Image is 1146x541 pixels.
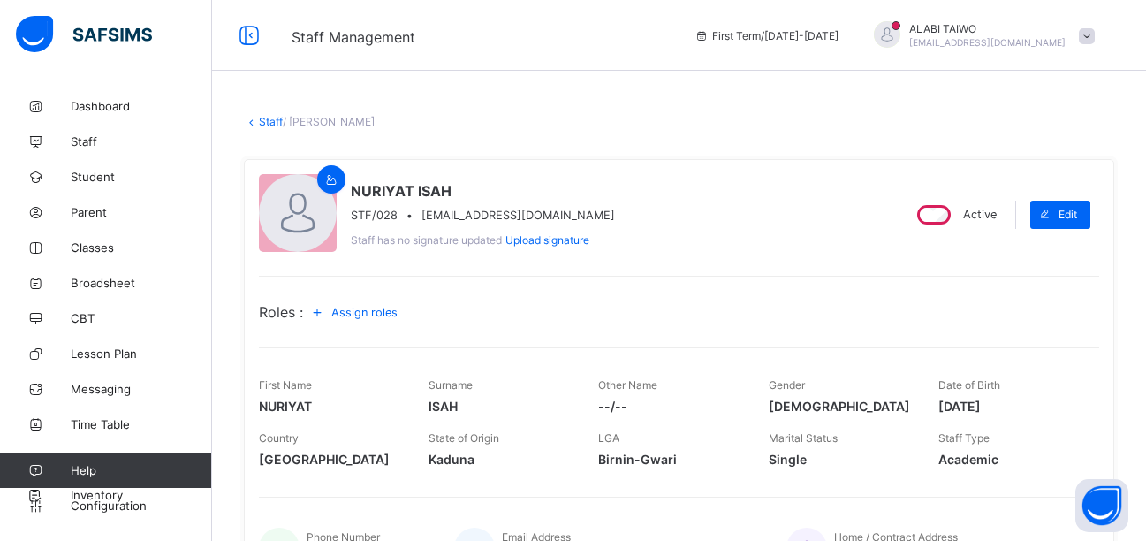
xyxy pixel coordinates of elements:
[429,378,473,392] span: Surname
[71,205,212,219] span: Parent
[856,21,1104,50] div: ALABITAIWO
[598,378,657,392] span: Other Name
[1075,479,1128,532] button: Open asap
[71,499,211,513] span: Configuration
[909,37,1066,48] span: [EMAIL_ADDRESS][DOMAIN_NAME]
[71,311,212,325] span: CBT
[909,22,1066,35] span: ALABI TAIWO
[71,382,212,396] span: Messaging
[71,276,212,290] span: Broadsheet
[292,28,415,46] span: Staff Management
[16,16,152,53] img: safsims
[429,452,572,467] span: Kaduna
[769,431,838,445] span: Marital Status
[694,29,839,42] span: session/term information
[505,233,589,247] span: Upload signature
[259,378,312,392] span: First Name
[429,431,499,445] span: State of Origin
[429,399,572,414] span: ISAH
[938,431,990,445] span: Staff Type
[259,399,402,414] span: NURIYAT
[598,431,619,445] span: LGA
[351,209,398,222] span: STF/028
[259,115,283,128] a: Staff
[71,134,212,149] span: Staff
[351,209,615,222] div: •
[71,170,212,184] span: Student
[351,233,502,247] span: Staff has no signature updated
[71,463,211,477] span: Help
[259,452,402,467] span: [GEOGRAPHIC_DATA]
[71,99,212,113] span: Dashboard
[769,452,912,467] span: Single
[71,417,212,431] span: Time Table
[351,182,615,200] span: NURIYAT ISAH
[938,399,1081,414] span: [DATE]
[259,431,299,445] span: Country
[71,240,212,255] span: Classes
[769,399,912,414] span: [DEMOGRAPHIC_DATA]
[963,208,997,221] span: Active
[331,306,398,319] span: Assign roles
[71,347,212,361] span: Lesson Plan
[598,399,741,414] span: --/--
[259,303,303,321] span: Roles :
[938,378,1000,392] span: Date of Birth
[769,378,805,392] span: Gender
[938,452,1081,467] span: Academic
[598,452,741,467] span: Birnin-Gwari
[421,209,615,222] span: [EMAIL_ADDRESS][DOMAIN_NAME]
[283,115,375,128] span: / [PERSON_NAME]
[1059,208,1077,221] span: Edit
